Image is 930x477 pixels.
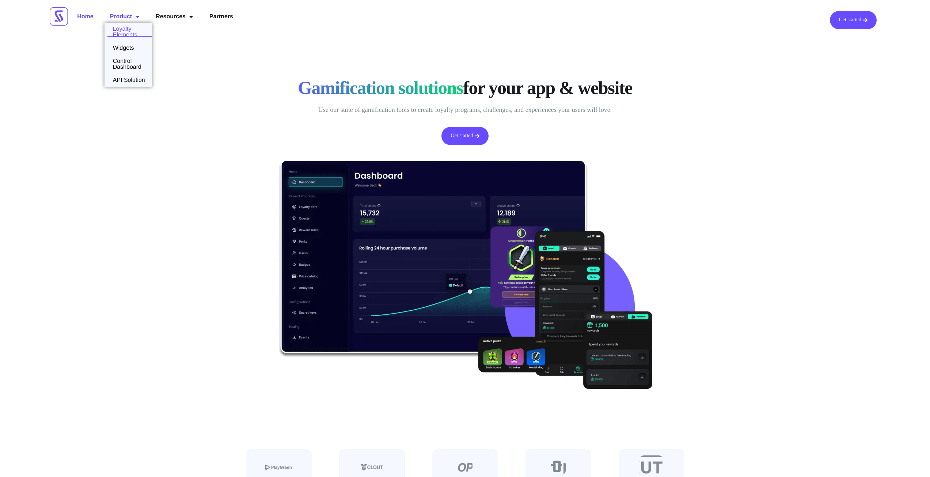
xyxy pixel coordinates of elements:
a: API Solution [105,77,151,83]
img: Scrimmage Square Icon Logo [50,7,68,26]
a: Loyalty Elements [105,26,152,38]
a: Control Dashboard [105,58,152,70]
nav: Menu [72,11,239,23]
img: Clients - Voopty company logo [551,460,566,475]
a: Get started [441,127,488,145]
a: Resources [150,11,198,23]
a: Product [105,11,145,23]
img: Clients - Playgreen company logo [265,460,292,475]
img: Scrimmage's control dashboard with frontend loyalty widgets [278,160,652,389]
span: Get started [839,18,861,23]
a: Home [72,11,99,23]
img: Clients - Shopcash company logo [458,460,472,475]
h1: for your app & website [286,77,644,99]
span: Get started [451,133,473,139]
a: Partners [204,11,239,23]
ul: Product [105,23,152,87]
p: Use our suite of gamification tools to create loyalty programs, challenges, and experiences your ... [286,104,644,116]
a: Widgets [105,45,140,51]
a: Get started [830,11,877,29]
img: Clients - clout company logo [361,460,383,475]
span: Gamification solutions [298,77,463,99]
